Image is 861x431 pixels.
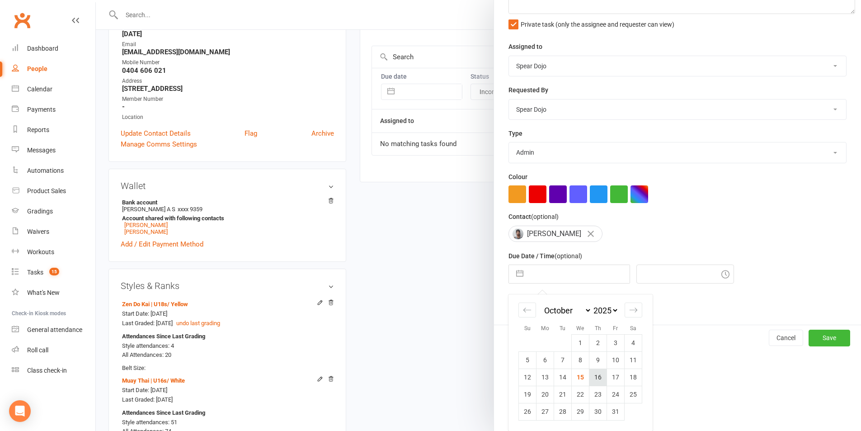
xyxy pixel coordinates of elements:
[27,167,64,174] div: Automations
[589,369,607,386] td: Thursday, October 16, 2025
[27,326,82,333] div: General attendance
[521,18,674,28] span: Private task (only the assignee and requester can view)
[536,351,554,369] td: Monday, October 6, 2025
[27,65,47,72] div: People
[536,386,554,403] td: Monday, October 20, 2025
[769,330,803,346] button: Cancel
[572,386,589,403] td: Wednesday, October 22, 2025
[9,400,31,422] div: Open Intercom Messenger
[625,369,642,386] td: Saturday, October 18, 2025
[12,242,95,262] a: Workouts
[27,208,53,215] div: Gradings
[576,325,584,332] small: We
[536,369,554,386] td: Monday, October 13, 2025
[12,120,95,140] a: Reports
[519,403,536,420] td: Sunday, October 26, 2025
[595,325,601,332] small: Th
[27,269,43,276] div: Tasks
[541,325,549,332] small: Mo
[12,181,95,201] a: Product Sales
[508,85,548,95] label: Requested By
[27,45,58,52] div: Dashboard
[12,283,95,303] a: What's New
[536,403,554,420] td: Monday, October 27, 2025
[589,403,607,420] td: Thursday, October 30, 2025
[554,403,572,420] td: Tuesday, October 28, 2025
[27,147,56,154] div: Messages
[12,99,95,120] a: Payments
[27,367,67,374] div: Class check-in
[508,172,527,182] label: Colour
[809,330,850,346] button: Save
[27,289,60,296] div: What's New
[630,325,636,332] small: Sa
[27,85,52,93] div: Calendar
[554,351,572,369] td: Tuesday, October 7, 2025
[613,325,618,332] small: Fr
[625,351,642,369] td: Saturday, October 11, 2025
[12,340,95,360] a: Roll call
[572,369,589,386] td: Wednesday, October 15, 2025
[27,187,66,194] div: Product Sales
[560,325,565,332] small: Tu
[607,403,625,420] td: Friday, October 31, 2025
[12,79,95,99] a: Calendar
[519,351,536,369] td: Sunday, October 5, 2025
[519,386,536,403] td: Sunday, October 19, 2025
[12,201,95,222] a: Gradings
[531,213,559,220] small: (optional)
[524,325,531,332] small: Su
[27,126,49,133] div: Reports
[508,212,559,222] label: Contact
[508,251,582,261] label: Due Date / Time
[513,228,523,239] img: Reyaan Riar
[625,303,642,317] div: Move forward to switch to the next month.
[572,351,589,369] td: Wednesday, October 8, 2025
[589,351,607,369] td: Thursday, October 9, 2025
[554,386,572,403] td: Tuesday, October 21, 2025
[589,386,607,403] td: Thursday, October 23, 2025
[27,346,48,354] div: Roll call
[12,320,95,340] a: General attendance kiosk mode
[12,262,95,283] a: Tasks 15
[625,334,642,351] td: Saturday, October 4, 2025
[607,369,625,386] td: Friday, October 17, 2025
[508,42,542,52] label: Assigned to
[572,403,589,420] td: Wednesday, October 29, 2025
[508,294,652,431] div: Calendar
[572,334,589,351] td: Wednesday, October 1, 2025
[27,228,49,235] div: Waivers
[607,351,625,369] td: Friday, October 10, 2025
[518,303,536,317] div: Move backward to switch to the previous month.
[12,140,95,161] a: Messages
[12,360,95,381] a: Class kiosk mode
[554,369,572,386] td: Tuesday, October 14, 2025
[12,222,95,242] a: Waivers
[27,248,54,256] div: Workouts
[555,252,582,260] small: (optional)
[12,38,95,59] a: Dashboard
[589,334,607,351] td: Thursday, October 2, 2025
[12,161,95,181] a: Automations
[11,9,33,32] a: Clubworx
[508,226,602,242] div: [PERSON_NAME]
[508,128,522,138] label: Type
[519,369,536,386] td: Sunday, October 12, 2025
[607,334,625,351] td: Friday, October 3, 2025
[508,292,561,302] label: Email preferences
[607,386,625,403] td: Friday, October 24, 2025
[27,106,56,113] div: Payments
[49,268,59,275] span: 15
[625,386,642,403] td: Saturday, October 25, 2025
[12,59,95,79] a: People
